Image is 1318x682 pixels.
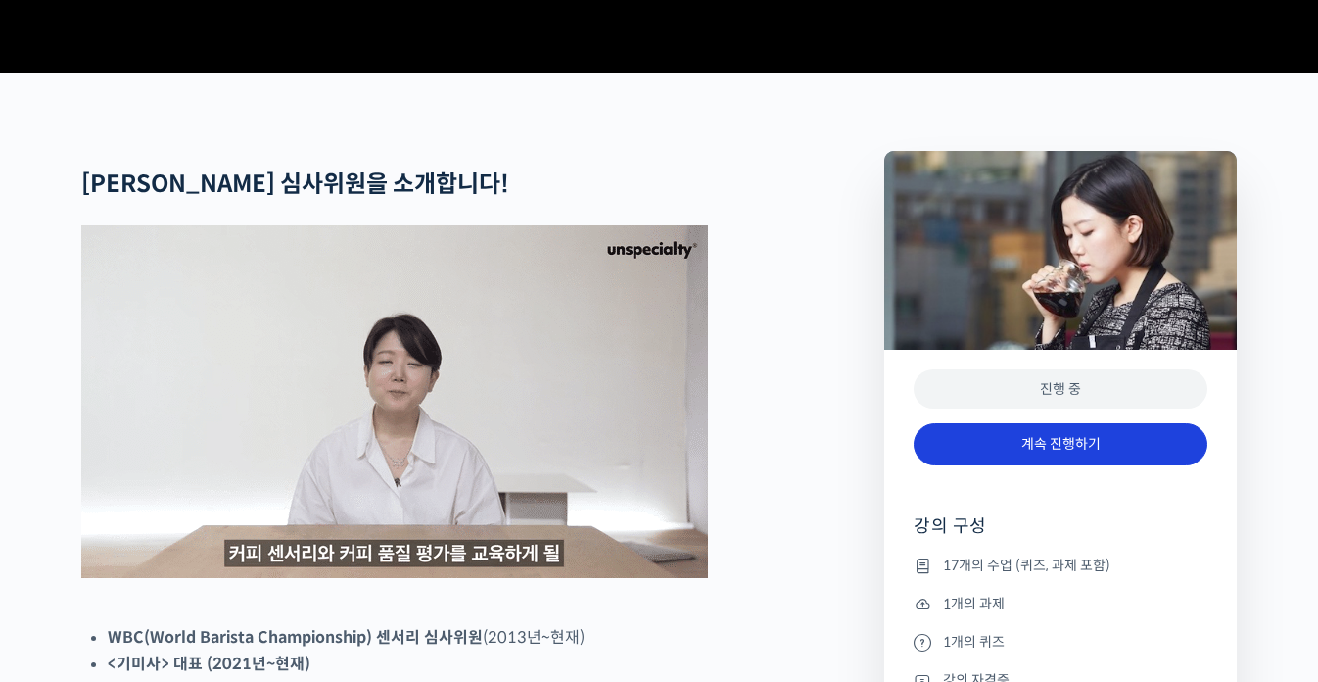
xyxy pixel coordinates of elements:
[914,369,1207,410] div: 진행 중
[914,514,1207,554] h4: 강의 구성
[179,550,203,565] span: 대화
[6,519,129,568] a: 홈
[914,423,1207,465] a: 계속 진행하기
[914,630,1207,654] li: 1개의 퀴즈
[914,554,1207,577] li: 17개의 수업 (퀴즈, 과제 포함)
[303,549,326,564] span: 설정
[108,654,310,674] strong: <기미사> 대표 (2021년~현재)
[129,519,253,568] a: 대화
[108,624,780,651] li: (2013년~현재)
[253,519,376,568] a: 설정
[81,170,780,199] h2: !
[81,170,500,199] strong: [PERSON_NAME] 심사위원을 소개합니다
[914,592,1207,615] li: 1개의 과제
[108,627,483,648] strong: WBC(World Barista Championship) 센서리 심사위원
[62,549,73,564] span: 홈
